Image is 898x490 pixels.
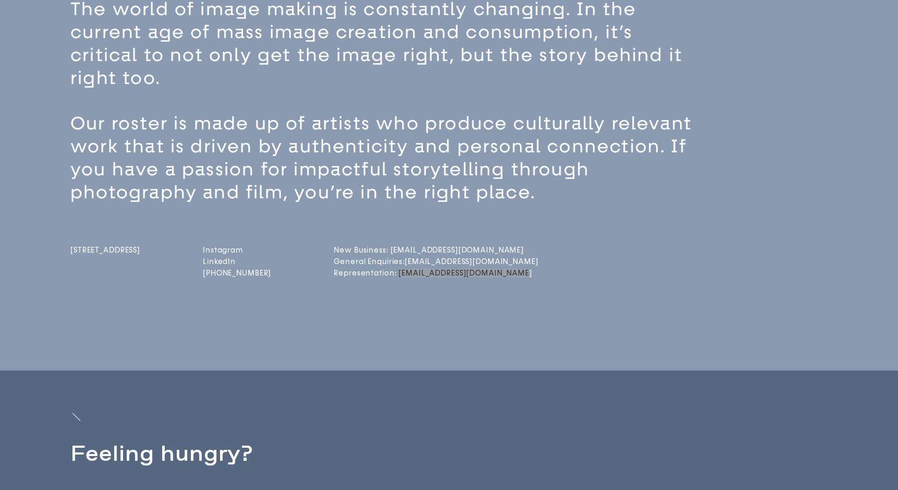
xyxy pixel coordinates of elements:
[334,269,416,278] a: Representation: [EMAIL_ADDRESS][DOMAIN_NAME]
[203,269,271,278] a: [PHONE_NUMBER]
[334,257,416,266] a: General Enquiries:[EMAIL_ADDRESS][DOMAIN_NAME]
[70,439,624,471] h2: Feeling hungry?
[203,257,271,266] a: LinkedIn
[70,112,706,204] p: Our roster is made up of artists who produce culturally relevant work that is driven by authentic...
[70,246,140,280] a: [STREET_ADDRESS]
[70,246,140,255] span: [STREET_ADDRESS]
[334,246,416,255] a: New Business: [EMAIL_ADDRESS][DOMAIN_NAME]
[203,246,271,255] a: Instagram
